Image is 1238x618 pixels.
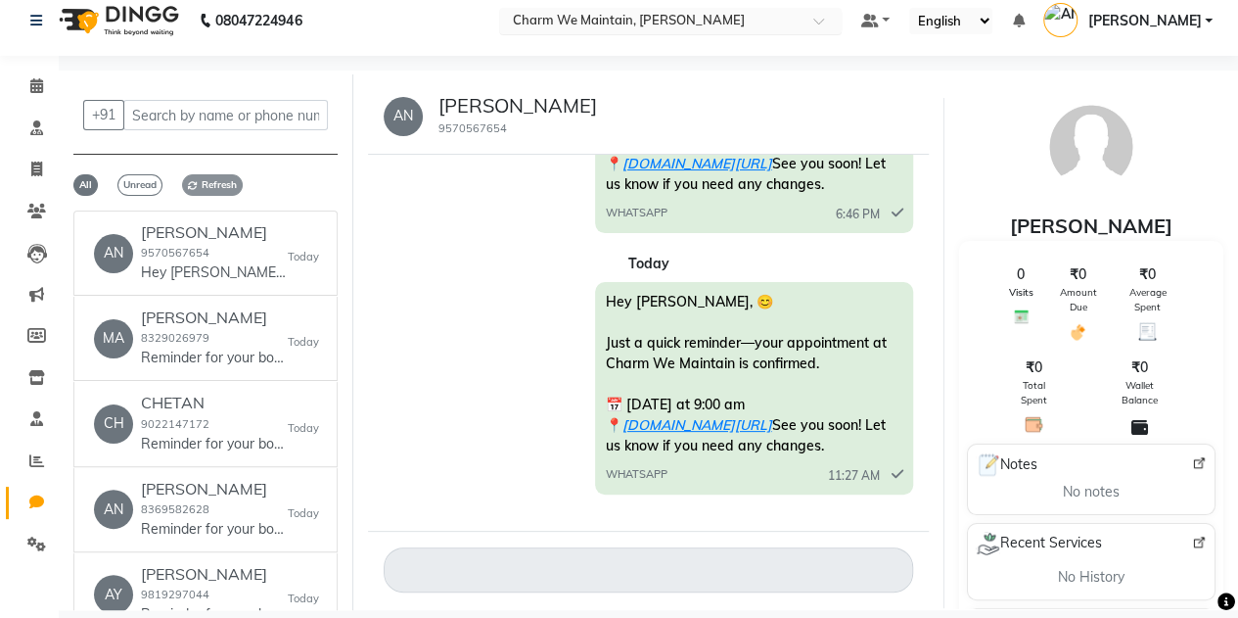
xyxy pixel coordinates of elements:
span: Wallet Balance [1106,378,1171,407]
small: 8369582628 [141,502,209,516]
small: 9570567654 [141,246,209,260]
strong: Today [628,255,669,272]
small: 8329026979 [141,331,209,345]
span: Average Spent [1123,285,1171,314]
small: Today [288,505,319,522]
div: [PERSON_NAME] [959,212,1223,241]
h6: [PERSON_NAME] [141,309,288,327]
span: All [73,174,98,196]
div: AN [94,490,133,529]
small: 9022147172 [141,417,209,431]
span: Visits [1009,285,1033,300]
div: CH [94,404,133,444]
div: MA [94,319,133,358]
small: Today [288,420,319,437]
span: Amount Due [1057,285,1100,314]
span: ₹0 [1070,264,1086,285]
h6: [PERSON_NAME] [141,480,288,499]
span: ₹0 [1131,357,1148,378]
small: 9570567654 [438,121,507,135]
div: AY [94,575,133,614]
span: WHATSAPP [605,466,666,483]
span: 0 [1017,264,1025,285]
span: Refresh [182,174,243,196]
span: Recent Services [976,532,1102,555]
span: 11:27 AM [828,467,880,485]
span: ₹0 [1139,264,1156,285]
span: WHATSAPP [605,205,666,221]
div: AN [94,234,133,273]
a: [DOMAIN_NAME][URL] [621,416,771,434]
img: Total Spent Icon [1025,415,1043,434]
span: Hey [PERSON_NAME], 😊 Just a quick reminder—your appointment at Charm We Maintain is confirmed. 📅 ... [605,293,886,454]
small: Today [288,334,319,351]
img: ANJANI SHARMA [1043,3,1078,37]
h6: [PERSON_NAME] [141,565,288,584]
p: Hey [PERSON_NAME], 😊 Just a quick reminder—your appointment at Charm We Maintain is confirmed. 📅 ... [141,262,288,283]
h6: [PERSON_NAME] [141,223,288,242]
span: No History [1058,567,1124,588]
p: Reminder for your booking for GFC at Charm We Maintain, [GEOGRAPHIC_DATA] on [DATE] 11:30 AM. Cal... [141,348,288,368]
span: ₹0 [1026,357,1042,378]
small: Today [288,249,319,265]
input: Search by name or phone number [123,100,328,130]
span: No notes [1063,482,1120,502]
small: 9819297044 [141,588,209,601]
a: [DOMAIN_NAME][URL] [621,155,771,172]
span: [PERSON_NAME] [1087,11,1201,31]
h5: [PERSON_NAME] [438,94,597,118]
img: Average Spent Icon [1138,322,1157,341]
img: Amount Due Icon [1069,322,1087,342]
span: Unread [117,174,162,196]
span: 6:46 PM [836,206,880,223]
img: avatar [1042,98,1140,196]
h6: CHETAN [141,394,288,412]
small: Today [288,591,319,607]
p: Reminder for your booking for CO2 FRACTIONAL LASER at Charm We Maintain, Andheri on [DATE] 11:30 ... [141,434,288,454]
div: AN [384,97,423,136]
span: Notes [976,452,1037,478]
button: +91 [83,100,124,130]
span: Total Spent [1009,378,1060,407]
p: Reminder for your booking for LASER HAIR REDUCTION at Charm We Maintain, Andheri on [DATE] 11:00 ... [141,519,288,540]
